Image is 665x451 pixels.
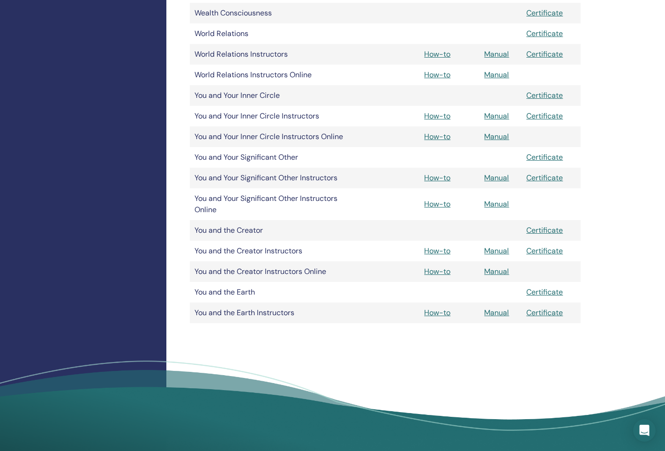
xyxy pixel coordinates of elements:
[190,65,359,85] td: World Relations Instructors Online
[526,8,563,18] a: Certificate
[526,111,563,121] a: Certificate
[526,90,563,100] a: Certificate
[526,246,563,256] a: Certificate
[484,132,509,141] a: Manual
[190,85,359,106] td: You and Your Inner Circle
[424,111,450,121] a: How-to
[484,70,509,80] a: Manual
[424,308,450,318] a: How-to
[484,111,509,121] a: Manual
[424,49,450,59] a: How-to
[190,126,359,147] td: You and Your Inner Circle Instructors Online
[424,266,450,276] a: How-to
[424,173,450,183] a: How-to
[484,173,509,183] a: Manual
[424,70,450,80] a: How-to
[484,246,509,256] a: Manual
[190,168,359,188] td: You and Your Significant Other Instructors
[526,308,563,318] a: Certificate
[190,147,359,168] td: You and Your Significant Other
[424,199,450,209] a: How-to
[190,282,359,303] td: You and the Earth
[526,49,563,59] a: Certificate
[484,266,509,276] a: Manual
[190,3,359,23] td: Wealth Consciousness
[633,419,656,442] div: Open Intercom Messenger
[424,246,450,256] a: How-to
[526,152,563,162] a: Certificate
[190,303,359,323] td: You and the Earth Instructors
[484,308,509,318] a: Manual
[526,29,563,38] a: Certificate
[526,173,563,183] a: Certificate
[190,44,359,65] td: World Relations Instructors
[190,220,359,241] td: You and the Creator
[190,188,359,220] td: You and Your Significant Other Instructors Online
[424,132,450,141] a: How-to
[190,261,359,282] td: You and the Creator Instructors Online
[526,287,563,297] a: Certificate
[526,225,563,235] a: Certificate
[190,241,359,261] td: You and the Creator Instructors
[484,199,509,209] a: Manual
[190,106,359,126] td: You and Your Inner Circle Instructors
[190,23,359,44] td: World Relations
[484,49,509,59] a: Manual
